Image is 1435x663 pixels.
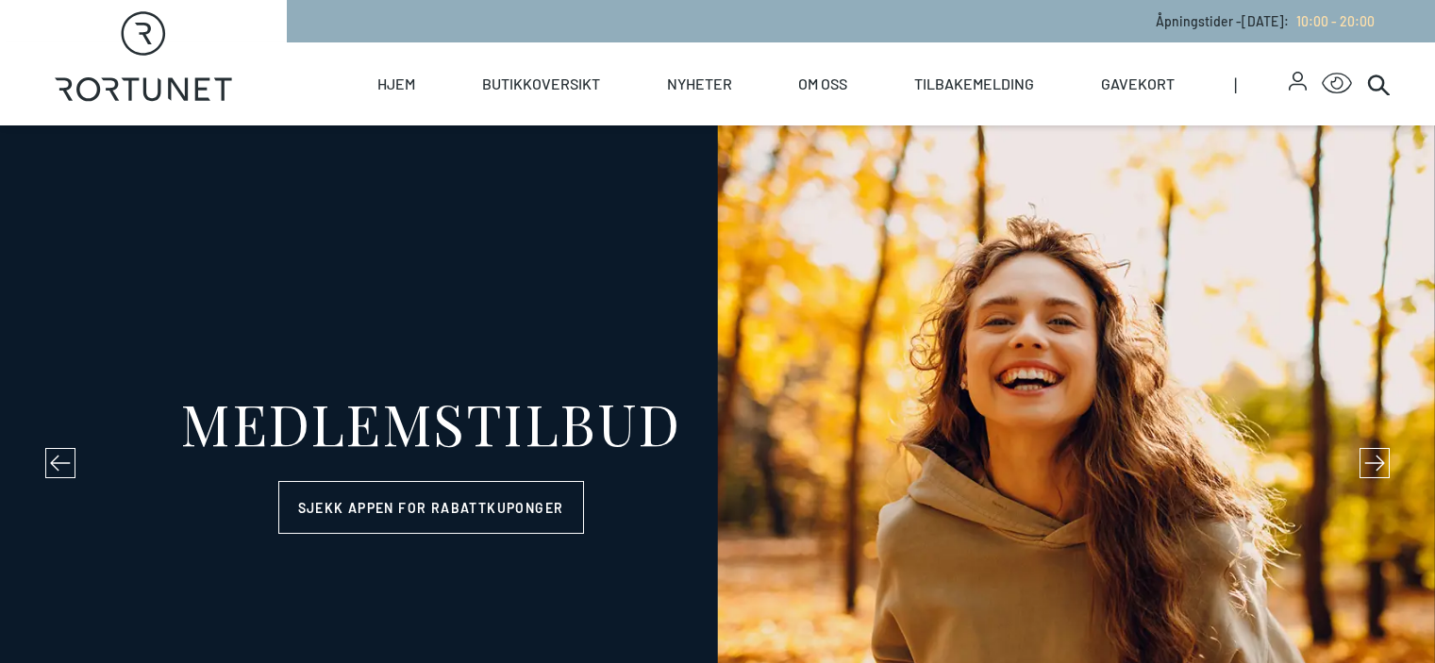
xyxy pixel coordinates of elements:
a: Hjem [377,42,415,125]
a: Butikkoversikt [482,42,600,125]
a: Om oss [798,42,847,125]
span: | [1234,42,1289,125]
a: Tilbakemelding [914,42,1034,125]
p: Åpningstider - [DATE] : [1156,11,1375,31]
a: 10:00 - 20:00 [1289,13,1375,29]
div: MEDLEMSTILBUD [180,394,681,451]
button: Open Accessibility Menu [1322,69,1352,99]
a: Gavekort [1101,42,1175,125]
a: Sjekk appen for rabattkuponger [278,481,584,534]
span: 10:00 - 20:00 [1296,13,1375,29]
a: Nyheter [667,42,732,125]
